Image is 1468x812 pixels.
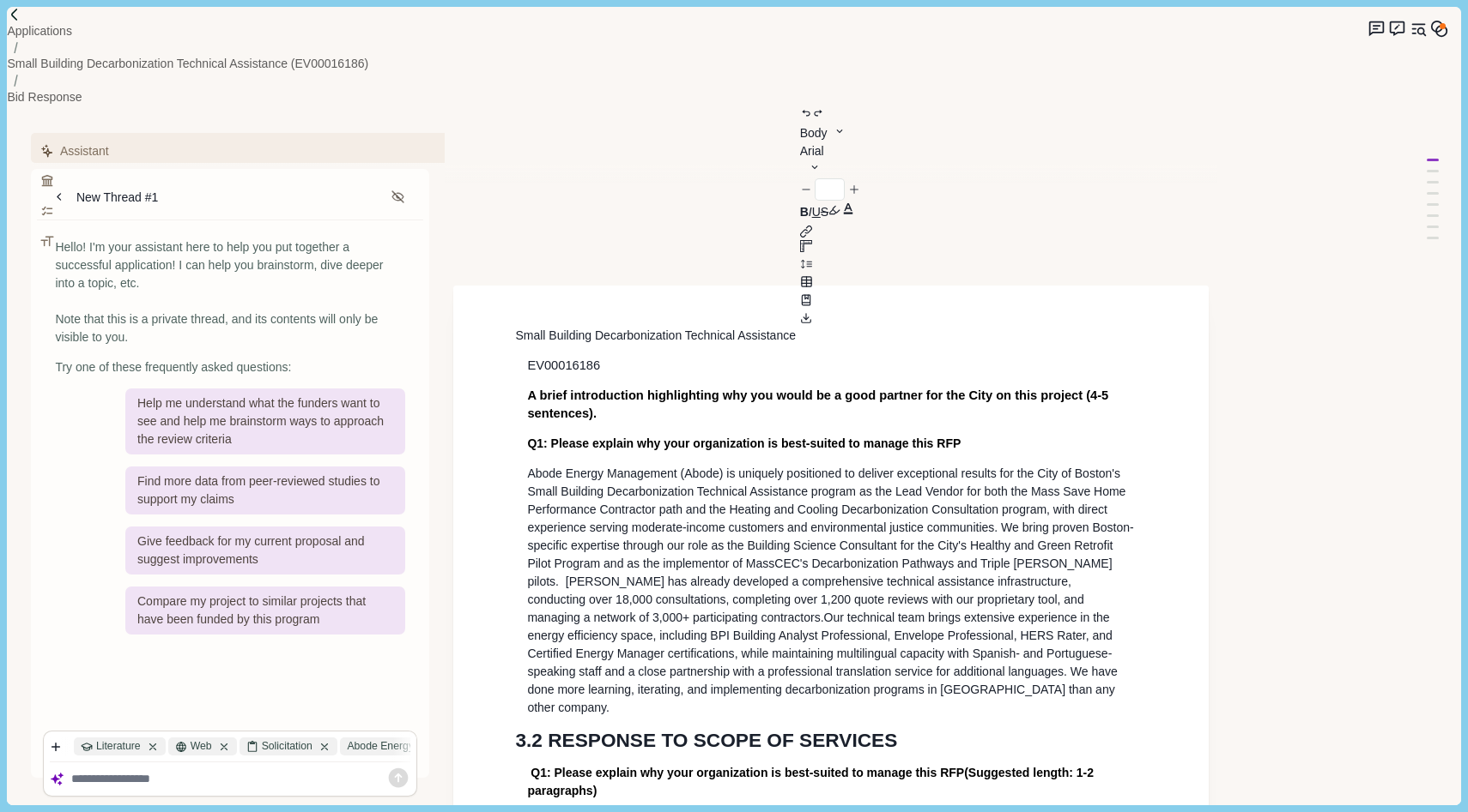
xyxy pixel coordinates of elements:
a: Small Building Decarbonization Technical Assistance (EV00016186) [7,55,368,73]
img: Forward slash icon [7,40,25,56]
div: Web [168,737,236,755]
b: B [800,205,809,219]
button: Redo [812,107,824,119]
u: U [812,205,821,219]
span: , with direct experience serving moderate-income customers and environmental justice communities.... [527,502,1133,624]
span: , while maintaining multilingual capacity with Spanish- and Portuguese-speaking staff and a close... [527,647,1120,714]
span: Q1: Please explain why your organization is best-suited to manage this RFP [531,766,964,779]
div: Compare my project to similar projects that have been funded by this program [125,586,405,635]
button: Line height [800,221,812,239]
div: Find more data from peer-reviewed studies to support my claims [125,466,405,514]
div: Give feedback for my current proposal and suggest improvements [125,526,405,574]
a: Bid Response [7,88,82,106]
span: EV00016186 [527,358,600,372]
div: Try one of these frequently asked questions: [55,358,405,376]
h1: Small Building Decarbonization Technical Assistance [515,327,1147,345]
img: Forward slash icon [7,73,25,88]
button: Arial [800,142,824,178]
div: Hello! I'm your assistant here to help you put together a successful application! I can help you ... [55,238,405,346]
button: Increase font size [848,183,860,195]
span: Body [800,126,828,140]
span: Abode Energy Management (Abode) is uniquely positioned to deliver exceptional results for the Cit... [527,466,1129,516]
button: Adjust margins [800,240,812,252]
a: Applications [7,22,72,40]
div: Abode Energy Ma....html [340,737,488,755]
div: Help me understand what the funders want to see and help me brainstorm ways to approach the revie... [125,388,405,454]
div: Literature [74,737,165,755]
button: Undo [800,107,812,119]
button: B [800,203,809,221]
button: Line height [800,258,812,270]
button: S [821,203,828,221]
span: Q1: Please explain why your organization is best-suited to manage this RFP [527,436,961,450]
button: U [812,203,821,221]
button: Decrease font size [800,183,812,195]
span: A brief introduction highlighting why you would be a good partner for the City on this project (4... [527,388,1112,420]
button: I [809,203,812,221]
img: Forward slash icon [7,7,22,22]
i: I [809,205,812,219]
button: Export to docx [800,312,812,324]
div: Solicitation [240,737,337,755]
button: Body [800,124,846,142]
button: Line height [800,294,812,306]
button: Line height [800,275,813,288]
span: Our technical team brings extensive experience in the energy efficiency space, including BPI Buil... [527,611,1115,660]
s: S [821,205,828,219]
div: Arial [800,142,824,160]
span: Assistant [60,142,109,160]
span: 3.2 RESPONSE TO SCOPE OF SERVICES [515,729,897,751]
